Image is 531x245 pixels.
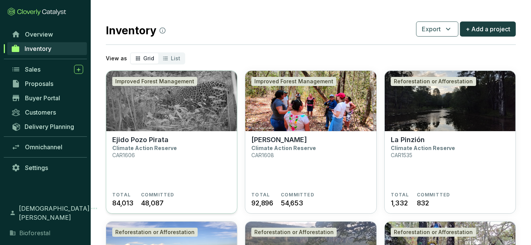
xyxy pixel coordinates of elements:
[112,152,135,158] p: CAR1606
[251,136,307,144] p: [PERSON_NAME]
[25,164,48,171] span: Settings
[281,198,303,208] span: 54,653
[251,228,337,237] div: Reforestation or Afforestation
[8,120,87,133] a: Delivery Planning
[460,21,516,37] button: + Add a project
[391,77,476,86] div: Reforestation or Afforestation
[112,198,133,208] span: 84,013
[112,136,169,144] p: Ejido Pozo Pirata
[106,55,127,62] p: View as
[8,161,87,174] a: Settings
[391,228,476,237] div: Reforestation or Afforestation
[106,70,237,214] a: Ejido Pozo PirataImproved Forest ManagementEjido Pozo PirataClimate Action ReserveCAR1606TOTAL84,...
[8,28,87,41] a: Overview
[391,192,409,198] span: TOTAL
[112,77,197,86] div: Improved Forest Management
[106,71,237,131] img: Ejido Pozo Pirata
[391,136,425,144] p: La Pinzión
[25,109,56,116] span: Customers
[391,198,408,208] span: 1,332
[422,24,441,34] span: Export
[8,77,87,90] a: Proposals
[8,141,87,153] a: Omnichannel
[7,42,87,55] a: Inventory
[384,70,516,214] a: La Pinzión Reforestation or AfforestationLa PinziónClimate Action ReserveCAR1535TOTAL1,332COMMITT...
[171,55,180,61] span: List
[19,204,90,222] span: [DEMOGRAPHIC_DATA][PERSON_NAME]
[8,106,87,119] a: Customers
[416,21,458,37] button: Export
[385,71,516,131] img: La Pinzión
[19,228,50,237] span: Bioforestal
[141,198,164,208] span: 48,087
[112,192,131,198] span: TOTAL
[8,92,87,104] a: Buyer Portal
[251,152,274,158] p: CAR1608
[417,198,429,208] span: 832
[25,123,74,130] span: Delivery Planning
[25,45,51,52] span: Inventory
[25,94,60,102] span: Buyer Portal
[251,192,270,198] span: TOTAL
[417,192,450,198] span: COMMITTED
[112,228,198,237] div: Reforestation or Afforestation
[106,23,166,38] h2: Inventory
[8,63,87,76] a: Sales
[391,152,412,158] p: CAR1535
[251,145,316,151] p: Climate Action Reserve
[391,145,455,151] p: Climate Action Reserve
[251,198,273,208] span: 92,896
[245,71,376,131] img: Ejido Gavilanes
[25,80,53,87] span: Proposals
[112,145,177,151] p: Climate Action Reserve
[245,70,376,214] a: Ejido GavilanesImproved Forest Management[PERSON_NAME]Climate Action ReserveCAR1608TOTAL92,896COM...
[466,24,510,34] span: + Add a project
[143,55,154,61] span: Grid
[25,31,53,38] span: Overview
[251,77,336,86] div: Improved Forest Management
[141,192,175,198] span: COMMITTED
[25,66,40,73] span: Sales
[130,52,185,64] div: segmented control
[281,192,314,198] span: COMMITTED
[25,143,62,151] span: Omnichannel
